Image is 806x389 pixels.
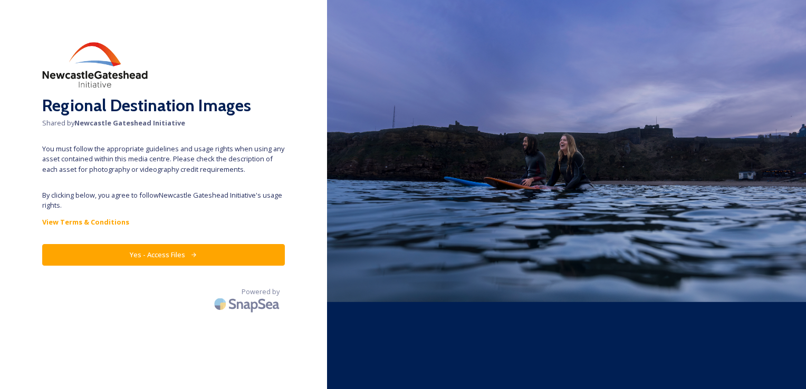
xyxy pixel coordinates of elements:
button: Yes - Access Files [42,244,285,266]
strong: Newcastle Gateshead Initiative [74,118,185,128]
span: You must follow the appropriate guidelines and usage rights when using any asset contained within... [42,144,285,174]
span: Shared by [42,118,285,128]
strong: View Terms & Conditions [42,217,129,227]
h2: Regional Destination Images [42,93,285,118]
a: View Terms & Conditions [42,216,285,228]
img: SnapSea Logo [211,291,285,316]
img: download%20(2).png [42,42,148,87]
span: By clicking below, you agree to follow Newcastle Gateshead Initiative 's usage rights. [42,190,285,210]
span: Powered by [242,287,280,297]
